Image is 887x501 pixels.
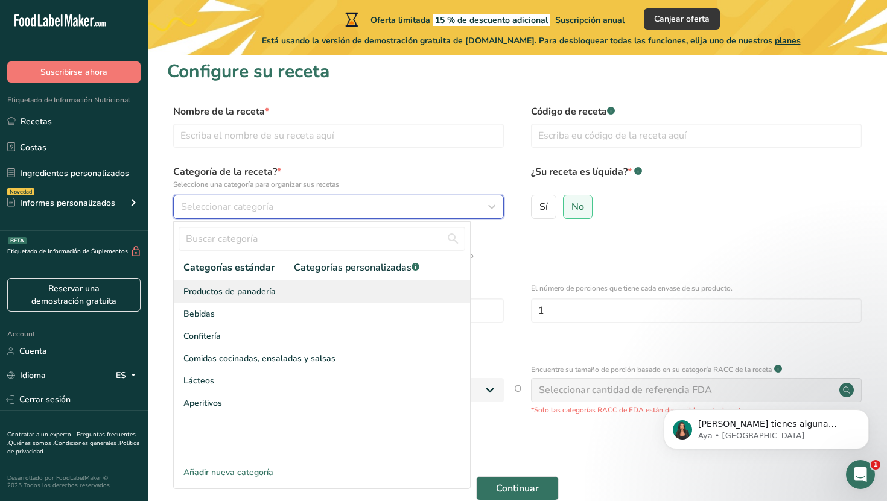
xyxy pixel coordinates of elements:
span: Comidas cocinadas, ensaladas y salsas [183,352,335,365]
p: El número de porciones que tiene cada envase de su producto. [531,283,862,294]
span: 15 % de descuento adicional [433,14,550,26]
div: Desarrollado por FoodLabelMaker © 2025 Todos los derechos reservados [7,474,141,489]
span: No [571,201,584,213]
label: Código de receta [531,104,862,119]
div: Seleccionar cantidad de referencia FDA [539,383,712,397]
label: Categoría de la receta? [173,165,504,190]
input: Escriba el nombre de su receta aquí [173,124,504,148]
label: Nombre de la receta [173,104,504,119]
span: Categorías personalizadas [294,260,419,275]
button: Seleccionar categoría [173,195,504,219]
span: Sí [539,201,548,213]
label: ¿Su receta es líquida? [531,165,862,190]
div: Informes personalizados [7,197,115,209]
p: Encuentre su tamaño de porción basado en su categoría RACC de la receta [531,364,772,375]
a: Contratar a un experto . [7,430,74,439]
p: *Solo las categorías RACC de FDA están disponibles actualmente [531,405,862,415]
a: Condiciones generales . [54,439,119,447]
span: 1 [871,460,880,470]
span: Suscribirse ahora [40,66,107,78]
span: Está usando la versión de demostración gratuita de [DOMAIN_NAME]. Para desbloquear todas las func... [262,34,801,47]
a: Preguntas frecuentes . [7,430,136,447]
p: Seleccione una categoría para organizar sus recetas [173,179,504,190]
span: planes [775,35,801,46]
a: Reservar una demostración gratuita [7,278,141,312]
iframe: Intercom notifications mensaje [646,384,887,468]
span: Lácteos [183,374,214,387]
iframe: Intercom live chat [846,460,875,489]
a: Quiénes somos . [8,439,54,447]
span: Categorías estándar [183,260,275,275]
input: Buscar categoría [179,227,465,251]
button: Continuar [476,476,559,500]
span: Confitería [183,330,221,342]
a: Idioma [7,365,46,386]
span: O [514,382,521,415]
input: Escriba eu código de la receta aquí [531,124,862,148]
h1: Configure su receta [167,58,868,85]
span: Continuar [496,481,539,496]
div: Oferta limitada [343,12,625,27]
div: Añadir nueva categoría [174,466,470,479]
a: Política de privacidad [7,439,139,456]
span: Aperitivos [183,397,222,409]
span: Productos de panadería [183,285,276,298]
div: BETA [8,237,27,244]
button: Canjear oferta [644,8,720,30]
span: Seleccionar categoría [181,200,273,214]
span: Canjear oferta [654,13,710,25]
span: Bebidas [183,307,215,320]
div: Novedad [7,188,34,195]
span: Suscripción anual [555,14,625,26]
div: ES [116,368,141,383]
button: Suscribirse ahora [7,61,141,83]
